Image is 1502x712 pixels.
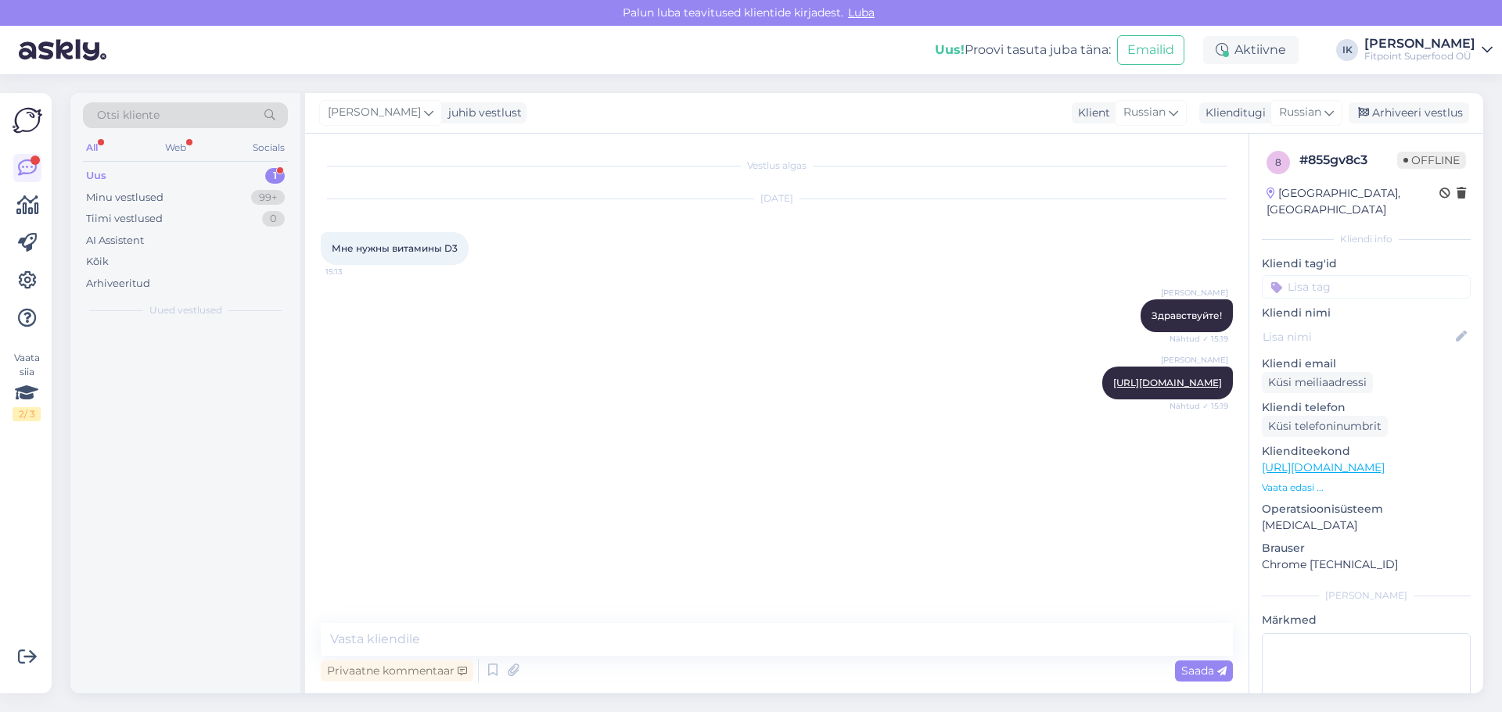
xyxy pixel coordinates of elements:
span: Nähtud ✓ 15:19 [1170,400,1228,412]
span: Luba [843,5,879,20]
p: Operatsioonisüsteem [1262,501,1471,517]
a: [URL][DOMAIN_NAME] [1262,460,1385,474]
p: [MEDICAL_DATA] [1262,517,1471,534]
div: Minu vestlused [86,190,163,206]
div: 2 / 3 [13,407,41,421]
span: 15:13 [325,266,384,277]
div: 0 [262,211,285,227]
span: Здравствуйте! [1152,309,1222,321]
div: [DATE] [321,191,1233,206]
p: Kliendi telefon [1262,399,1471,416]
div: 1 [265,168,285,184]
div: Küsi telefoninumbrit [1262,416,1388,437]
b: Uus! [935,42,965,57]
p: Klienditeekond [1262,443,1471,460]
span: [PERSON_NAME] [1161,354,1228,366]
span: Otsi kliente [97,107,160,123]
div: IK [1336,39,1358,61]
div: [PERSON_NAME] [1262,589,1471,603]
div: Proovi tasuta juba täna: [935,41,1111,59]
input: Lisa tag [1262,275,1471,299]
span: Russian [1123,104,1166,121]
p: Kliendi nimi [1262,305,1471,321]
a: [URL][DOMAIN_NAME] [1113,377,1222,388]
div: # 855gv8c3 [1299,151,1397,170]
div: Küsi meiliaadressi [1262,372,1373,393]
div: Tiimi vestlused [86,211,163,227]
span: Russian [1279,104,1321,121]
img: Askly Logo [13,106,42,135]
input: Lisa nimi [1263,328,1453,345]
div: Arhiveeritud [86,276,150,292]
div: Privaatne kommentaar [321,660,473,682]
div: Web [162,138,189,158]
p: Brauser [1262,540,1471,556]
div: [GEOGRAPHIC_DATA], [GEOGRAPHIC_DATA] [1267,185,1439,218]
span: 8 [1275,156,1281,168]
div: 99+ [251,190,285,206]
div: All [83,138,101,158]
p: Vaata edasi ... [1262,481,1471,495]
p: Kliendi email [1262,356,1471,372]
span: Offline [1397,152,1466,169]
a: [PERSON_NAME]Fitpoint Superfood OÜ [1364,38,1493,63]
div: Vestlus algas [321,159,1233,173]
div: Arhiveeri vestlus [1349,102,1469,123]
div: Fitpoint Superfood OÜ [1364,50,1475,63]
span: [PERSON_NAME] [1161,287,1228,299]
p: Kliendi tag'id [1262,256,1471,272]
div: Aktiivne [1203,36,1299,64]
div: AI Assistent [86,233,144,249]
p: Chrome [TECHNICAL_ID] [1262,556,1471,573]
div: Kliendi info [1262,232,1471,246]
div: juhib vestlust [442,105,522,121]
div: Uus [86,168,106,184]
span: Nähtud ✓ 15:19 [1170,333,1228,345]
span: Saada [1181,664,1227,678]
div: [PERSON_NAME] [1364,38,1475,50]
div: Kõik [86,254,109,270]
p: Märkmed [1262,612,1471,628]
span: Uued vestlused [149,303,222,317]
div: Vaata siia [13,351,41,421]
div: Socials [250,138,288,158]
div: Klienditugi [1199,105,1266,121]
div: Klient [1072,105,1110,121]
span: [PERSON_NAME] [328,104,421,121]
button: Emailid [1117,35,1184,65]
span: Мне нужны витамины D3 [332,242,458,254]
